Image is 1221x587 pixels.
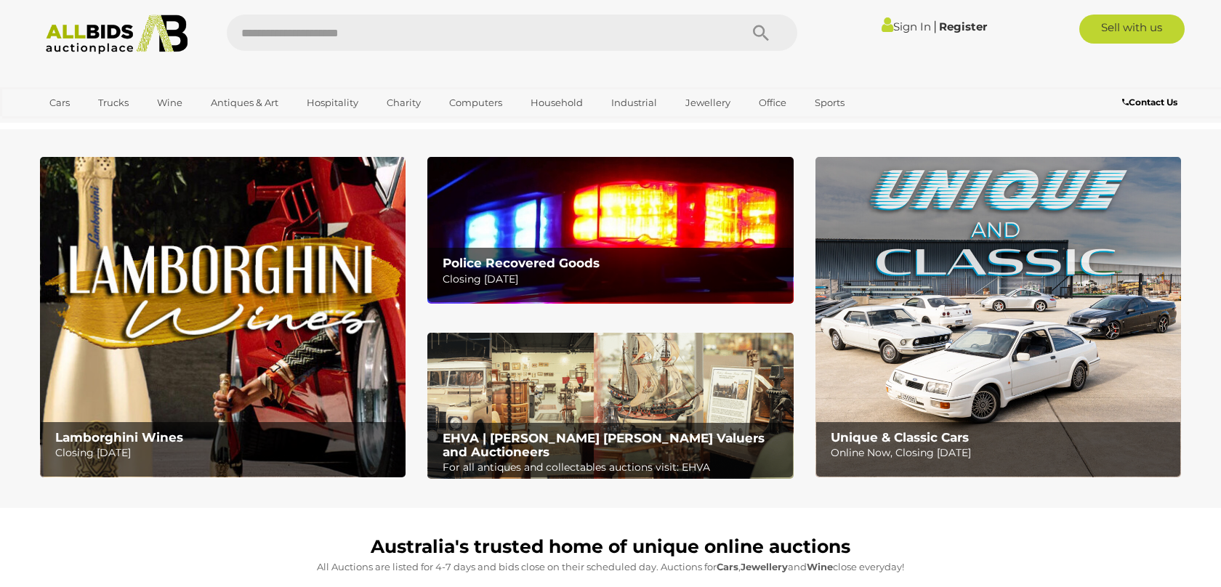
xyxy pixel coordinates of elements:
[443,431,765,459] b: EHVA | [PERSON_NAME] [PERSON_NAME] Valuers and Auctioneers
[676,91,740,115] a: Jewellery
[1122,97,1177,108] b: Contact Us
[89,91,138,115] a: Trucks
[40,91,79,115] a: Cars
[815,157,1181,477] img: Unique & Classic Cars
[38,15,196,54] img: Allbids.com.au
[443,458,785,477] p: For all antiques and collectables auctions visit: EHVA
[55,444,398,462] p: Closing [DATE]
[427,157,793,303] img: Police Recovered Goods
[148,91,192,115] a: Wine
[427,157,793,303] a: Police Recovered Goods Police Recovered Goods Closing [DATE]
[47,559,1174,575] p: All Auctions are listed for 4-7 days and bids close on their scheduled day. Auctions for , and cl...
[939,20,987,33] a: Register
[427,333,793,479] a: EHVA | Evans Hastings Valuers and Auctioneers EHVA | [PERSON_NAME] [PERSON_NAME] Valuers and Auct...
[725,15,797,51] button: Search
[1122,94,1181,110] a: Contact Us
[831,444,1173,462] p: Online Now, Closing [DATE]
[521,91,592,115] a: Household
[55,430,183,445] b: Lamborghini Wines
[440,91,512,115] a: Computers
[40,157,406,477] a: Lamborghini Wines Lamborghini Wines Closing [DATE]
[741,561,788,572] strong: Jewellery
[443,256,600,270] b: Police Recovered Goods
[815,157,1181,477] a: Unique & Classic Cars Unique & Classic Cars Online Now, Closing [DATE]
[377,91,430,115] a: Charity
[40,115,162,139] a: [GEOGRAPHIC_DATA]
[40,157,406,477] img: Lamborghini Wines
[297,91,368,115] a: Hospitality
[749,91,796,115] a: Office
[427,333,793,479] img: EHVA | Evans Hastings Valuers and Auctioneers
[602,91,666,115] a: Industrial
[47,537,1174,557] h1: Australia's trusted home of unique online auctions
[805,91,854,115] a: Sports
[933,18,937,34] span: |
[443,270,785,288] p: Closing [DATE]
[807,561,833,572] strong: Wine
[201,91,288,115] a: Antiques & Art
[882,20,931,33] a: Sign In
[1079,15,1185,44] a: Sell with us
[717,561,738,572] strong: Cars
[831,430,969,445] b: Unique & Classic Cars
